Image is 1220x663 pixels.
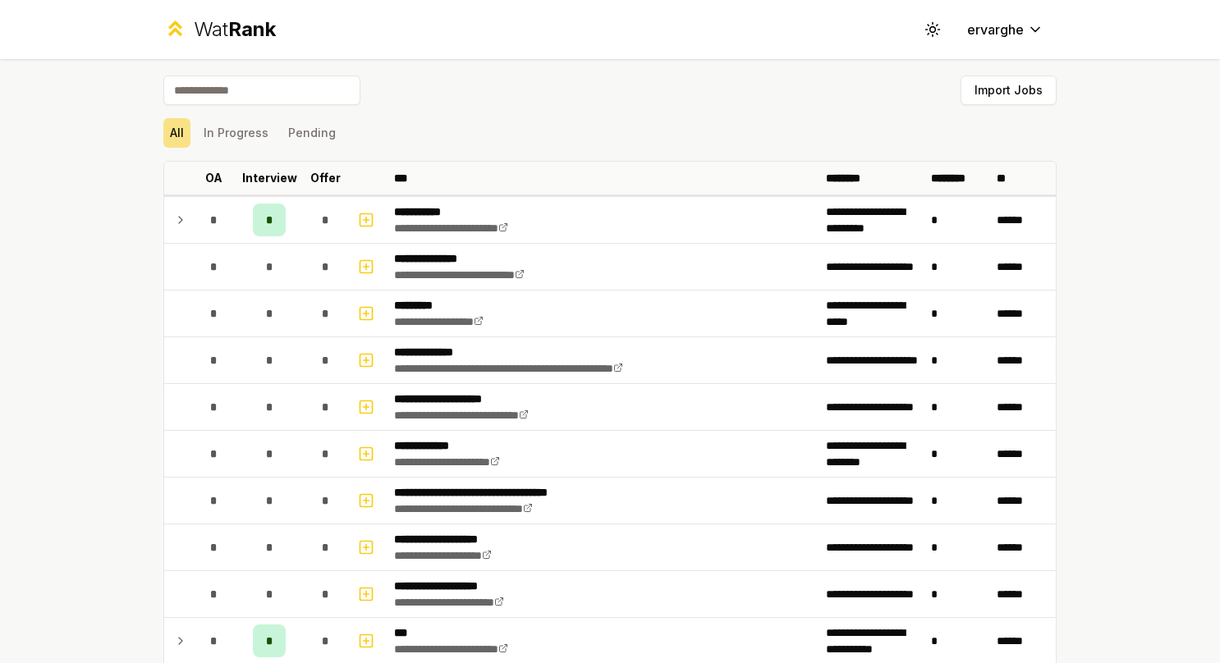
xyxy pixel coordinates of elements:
button: Import Jobs [961,75,1057,105]
button: All [163,118,190,148]
p: OA [205,170,222,186]
button: ervarghe [954,15,1057,44]
div: Wat [194,16,276,43]
span: Rank [228,17,276,41]
a: WatRank [163,16,276,43]
button: In Progress [197,118,275,148]
button: Pending [282,118,342,148]
p: Offer [310,170,341,186]
p: Interview [242,170,297,186]
span: ervarghe [967,20,1024,39]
